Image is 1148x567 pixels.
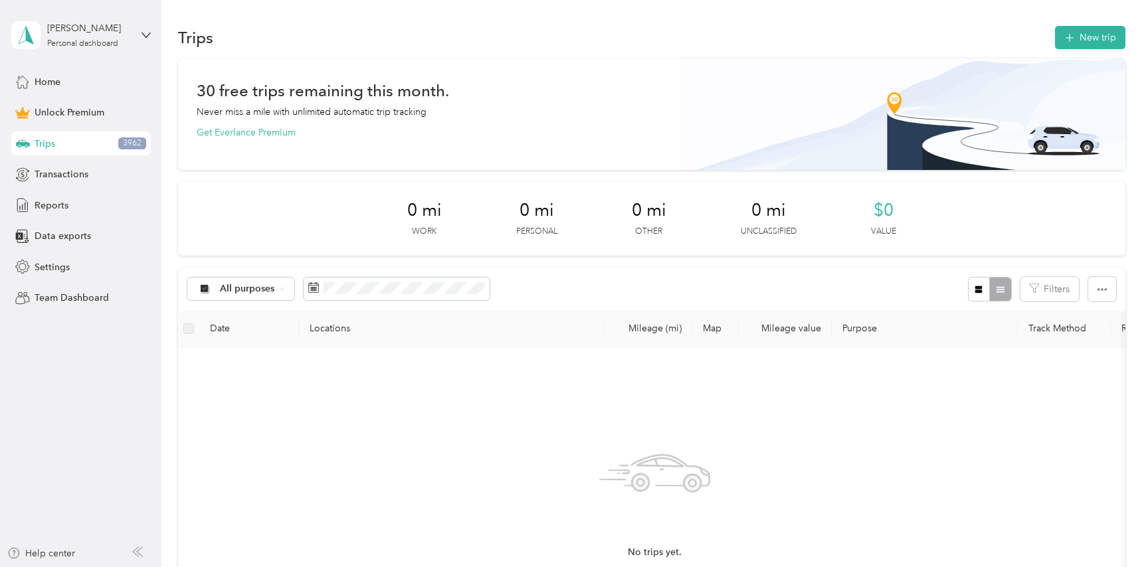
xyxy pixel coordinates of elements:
p: Personal [516,226,557,238]
span: Unlock Premium [35,106,104,120]
p: Value [871,226,896,238]
span: 0 mi [751,200,786,221]
p: Other [635,226,662,238]
button: New trip [1055,26,1125,49]
span: No trips yet. [628,545,682,560]
span: Home [35,75,60,89]
th: Date [199,311,299,347]
span: Data exports [35,229,91,243]
span: $0 [874,200,894,221]
span: 0 mi [407,200,442,221]
button: Filters [1020,277,1079,301]
th: Map [692,311,739,347]
span: Trips [35,137,55,151]
span: 0 mi [632,200,666,221]
span: Reports [35,199,68,212]
span: 3962 [118,137,146,149]
div: [PERSON_NAME] [47,21,130,35]
span: Transactions [35,167,88,181]
th: Mileage (mi) [605,311,692,347]
p: Unclassified [741,226,797,238]
p: Work [412,226,436,238]
h1: 30 free trips remaining this month. [197,84,449,98]
iframe: Everlance-gr Chat Button Frame [1074,493,1148,567]
th: Track Method [1018,311,1111,347]
span: Team Dashboard [35,291,109,305]
span: Settings [35,260,70,274]
span: All purposes [220,284,275,293]
button: Get Everlance Premium [197,125,296,139]
h1: Trips [178,31,213,44]
img: Banner [681,58,1125,170]
th: Locations [299,311,605,347]
div: Personal dashboard [47,40,118,48]
button: Help center [7,546,75,560]
span: 0 mi [520,200,554,221]
th: Purpose [832,311,1018,347]
p: Never miss a mile with unlimited automatic trip tracking [197,105,427,119]
th: Mileage value [739,311,832,347]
